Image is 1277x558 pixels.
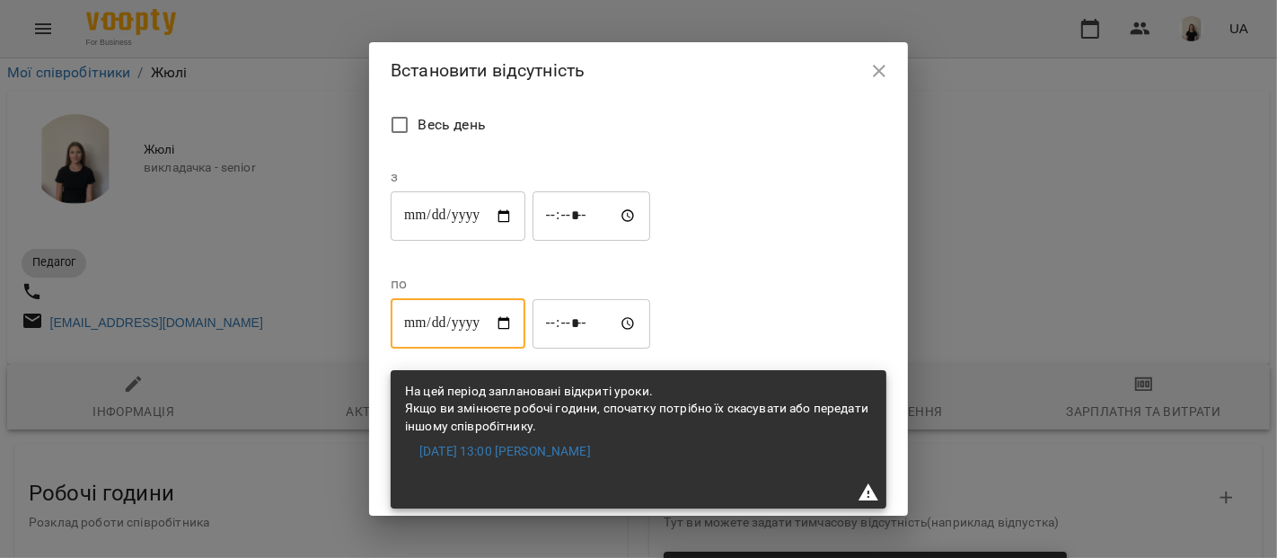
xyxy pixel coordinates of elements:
a: [DATE] 13:00 [PERSON_NAME] [419,443,591,461]
span: Весь день [418,114,486,136]
label: з [391,170,650,184]
label: по [391,277,650,291]
h2: Встановити відсутність [391,57,886,84]
span: На цей період заплановані відкриті уроки. Якщо ви змінюєте робочі години, спочатку потрібно їх ск... [405,384,868,433]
